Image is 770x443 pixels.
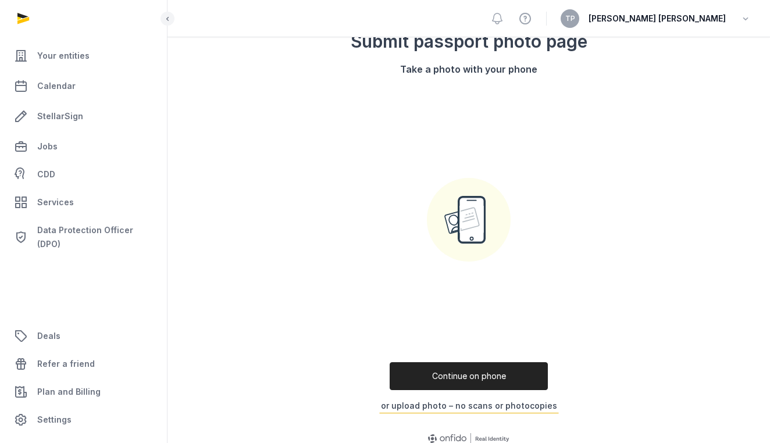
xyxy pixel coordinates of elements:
span: Settings [37,413,72,427]
button: Continue on phone [390,362,548,390]
span: Plan and Billing [37,385,101,399]
span: Deals [37,329,60,343]
a: Refer a friend [9,350,158,378]
a: Data Protection Officer (DPO) [9,219,158,256]
a: Deals [9,322,158,350]
a: Services [9,188,158,216]
h1: Submit passport photo page [338,30,599,53]
h2: Take a photo with your phone [338,62,599,76]
iframe: Chat Widget [712,387,770,443]
button: or upload photo – no scans or photocopies [379,398,559,413]
a: CDD [9,163,158,186]
a: Your entities [9,42,158,70]
a: Plan and Billing [9,378,158,406]
span: [PERSON_NAME] [PERSON_NAME] [589,12,726,26]
span: TP [565,15,575,22]
span: Refer a friend [37,357,95,371]
span: Data Protection Officer (DPO) [37,223,153,251]
span: CDD [37,167,55,181]
button: TP [561,9,579,28]
a: StellarSign [9,102,158,130]
a: Settings [9,406,158,434]
span: Services [37,195,74,209]
span: StellarSign [37,109,83,123]
span: Calendar [37,79,76,93]
span: Jobs [37,140,58,153]
a: Jobs [9,133,158,160]
span: Your entities [37,49,90,63]
a: Calendar [9,72,158,100]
